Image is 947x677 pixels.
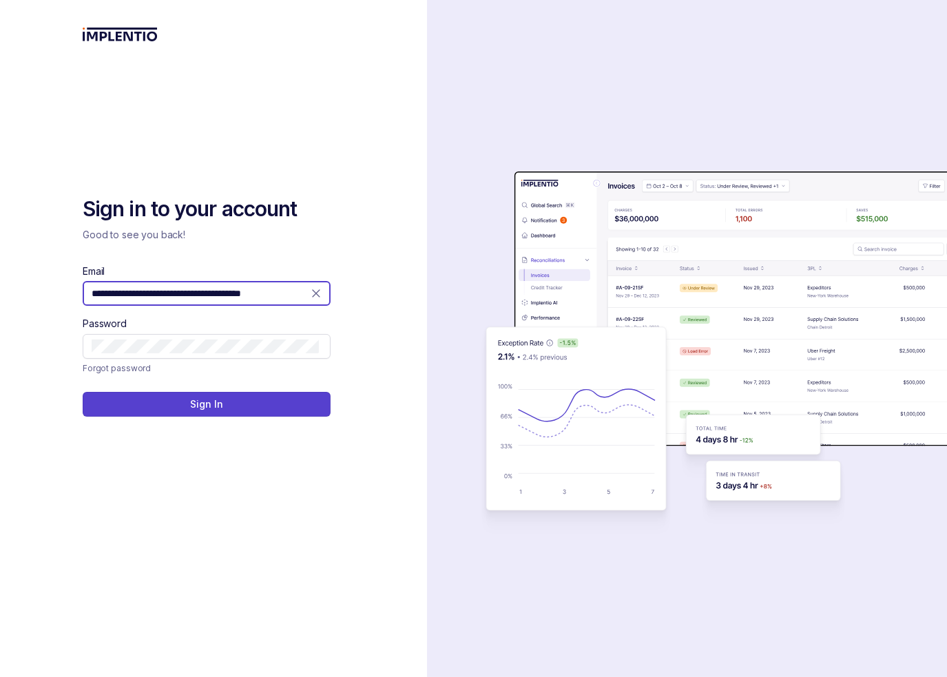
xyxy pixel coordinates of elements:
[83,228,331,242] p: Good to see you back!
[83,392,331,417] button: Sign In
[83,264,105,278] label: Email
[83,362,151,375] a: Link Forgot password
[83,28,158,41] img: logo
[83,196,331,223] h2: Sign in to your account
[83,362,151,375] p: Forgot password
[190,397,222,411] p: Sign In
[83,317,127,331] label: Password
